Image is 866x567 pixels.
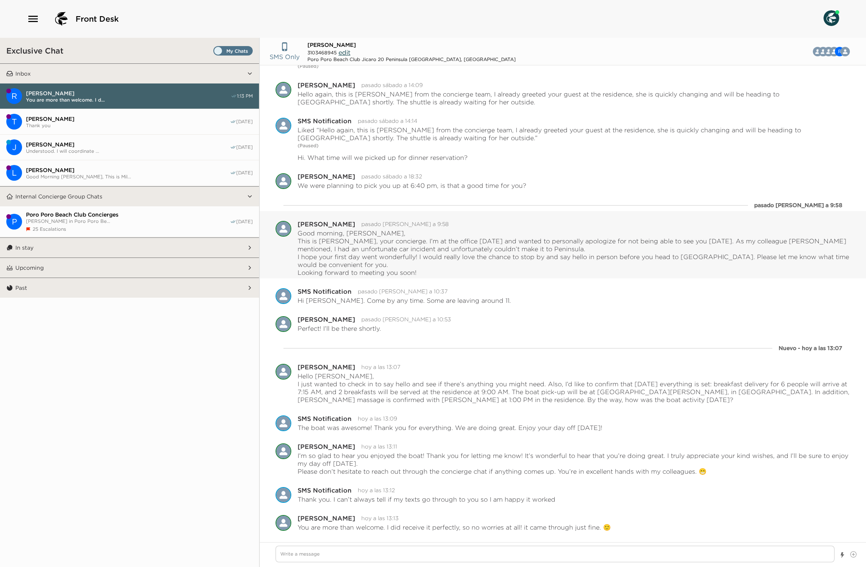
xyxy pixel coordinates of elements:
h3: Exclusive Chat [6,46,63,56]
img: S [276,288,291,304]
p: SMS Only [270,52,300,61]
div: Victor Garcia [276,316,291,332]
div: SMS Notification [276,288,291,304]
span: You are more than welcome. I d... [26,97,231,103]
div: [PERSON_NAME] [298,443,355,450]
span: Poro Poro Beach Club Concierges [26,211,230,218]
img: S [276,487,291,503]
p: Thank you. I can’t always tell if my texts go through to you so I am happy it worked [298,495,555,503]
button: VRETMM [819,44,856,59]
span: [PERSON_NAME] in Poro Poro Be... [26,218,230,224]
p: The boat was awesome! Thank you for everything. We are doing great. Enjoy your day off [DATE]! [298,424,602,432]
button: Show templates [840,548,845,562]
img: V [276,443,291,459]
div: Leah Teichholtz [6,165,22,181]
img: V [840,47,850,56]
p: Upcoming [15,264,44,271]
img: S [276,118,291,133]
span: [PERSON_NAME] [26,90,231,97]
time: 2025-09-02T19:07:47.853Z [361,363,400,371]
p: We were planning to pick you up at 6:40 pm, is that a good time for you? [298,182,526,189]
div: [PERSON_NAME] [298,82,355,88]
div: [PERSON_NAME] [298,515,355,521]
button: Internal Concierge Group Chats [13,187,247,206]
p: Liked “Hello again, this is [PERSON_NAME] from the concierge team, I already greeted your guest a... [298,126,850,142]
span: 3103468945 [307,50,337,56]
div: [PERSON_NAME] [298,316,355,322]
span: 1:13 PM [237,93,253,99]
p: Hi. What time will we picked up for dinner reservation? [298,154,468,161]
div: SMS Notification [298,487,352,493]
p: Inbox [15,70,31,77]
p: In stay [15,244,33,251]
span: Understood. I will coordinate ... [26,148,230,154]
div: [PERSON_NAME] [298,221,355,227]
div: SMS Notification [298,118,352,124]
div: SMS Notification [276,415,291,431]
span: Thank you [26,122,230,128]
div: Victor Garcia [840,47,850,56]
div: Tony McCLinton [6,114,22,130]
p: Internal Concierge Group Chats [15,193,102,200]
time: 2025-08-31T16:37:17.081Z [358,288,448,295]
time: 2025-08-31T15:58:26.868Z [361,220,449,228]
div: Jessica Kartzinel [6,139,22,155]
span: 25 Escalations [33,226,66,232]
div: Mario Fallas [276,173,291,189]
button: Past [13,278,247,298]
time: 2025-08-30T20:09:56.267Z [361,82,423,89]
span: [DATE] [236,144,253,150]
p: Hello [PERSON_NAME], I just wanted to check in to say hello and see if there’s anything you might... [298,372,850,404]
span: [PERSON_NAME] [26,141,230,148]
div: [PERSON_NAME] [298,173,355,180]
time: 2025-08-31T00:32:20.162Z [361,173,422,180]
p: (Paused) [298,62,850,70]
p: I’m so glad to hear you enjoyed the boat! Thank you for letting me know! It’s wonderful to hear t... [298,452,850,475]
span: Front Desk [76,13,119,24]
div: SMS Notification [276,118,291,133]
div: J [6,139,22,155]
img: User [823,10,839,26]
div: Rachel Nemeth [6,88,22,104]
div: Victor Garcia [276,364,291,380]
img: S [276,415,291,431]
img: logo [52,9,71,28]
div: T [6,114,22,130]
div: L [6,165,22,181]
div: [PERSON_NAME] [298,364,355,370]
div: Victor Garcia [276,221,291,237]
time: 2025-09-02T19:13:28.127Z [361,515,399,522]
div: Nuevo - hoy a las 13:07 [779,344,842,352]
div: R [6,88,22,104]
div: Mario Fallas [276,82,291,98]
div: SMS Notification [298,415,352,422]
p: Perfect! I’ll be there shortly. [298,324,381,332]
div: SMS Notification [298,288,352,295]
img: V [276,221,291,237]
time: 2025-09-02T19:12:28.791Z [358,487,395,494]
img: V [276,515,291,531]
button: Upcoming [13,258,247,278]
div: P [6,214,22,230]
img: M [276,82,291,98]
p: (Paused) [298,142,850,150]
div: Poro Poro Beach Club [6,214,22,230]
span: [DATE] [236,170,253,176]
button: In stay [13,238,247,258]
div: Victor Garcia [276,443,291,459]
div: pasado [PERSON_NAME] a 9:58 [754,201,842,209]
span: edit [339,48,350,56]
time: 2025-08-31T16:53:52.052Z [361,316,451,323]
span: [PERSON_NAME] [307,41,356,48]
p: You are more than welcome. I did receive it perfectly, so no worries at all! it came through just... [298,523,611,531]
div: SMS Notification [276,487,291,503]
time: 2025-09-02T19:09:56.708Z [358,415,397,422]
img: V [276,364,291,380]
button: Inbox [13,64,247,83]
textarea: Write a message [276,546,835,562]
p: Hi [PERSON_NAME]. Come by any time. Some are leaving around 11. [298,296,511,304]
div: Poro Poro Beach Club Jicaro 20 Peninsula [GEOGRAPHIC_DATA], [GEOGRAPHIC_DATA] [307,56,516,62]
span: Good Morning [PERSON_NAME], This is Mil... [26,174,230,180]
p: Good morning, [PERSON_NAME], This is [PERSON_NAME], your concierge. I’m at the office [DATE] and ... [298,229,850,276]
p: Past [15,284,27,291]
